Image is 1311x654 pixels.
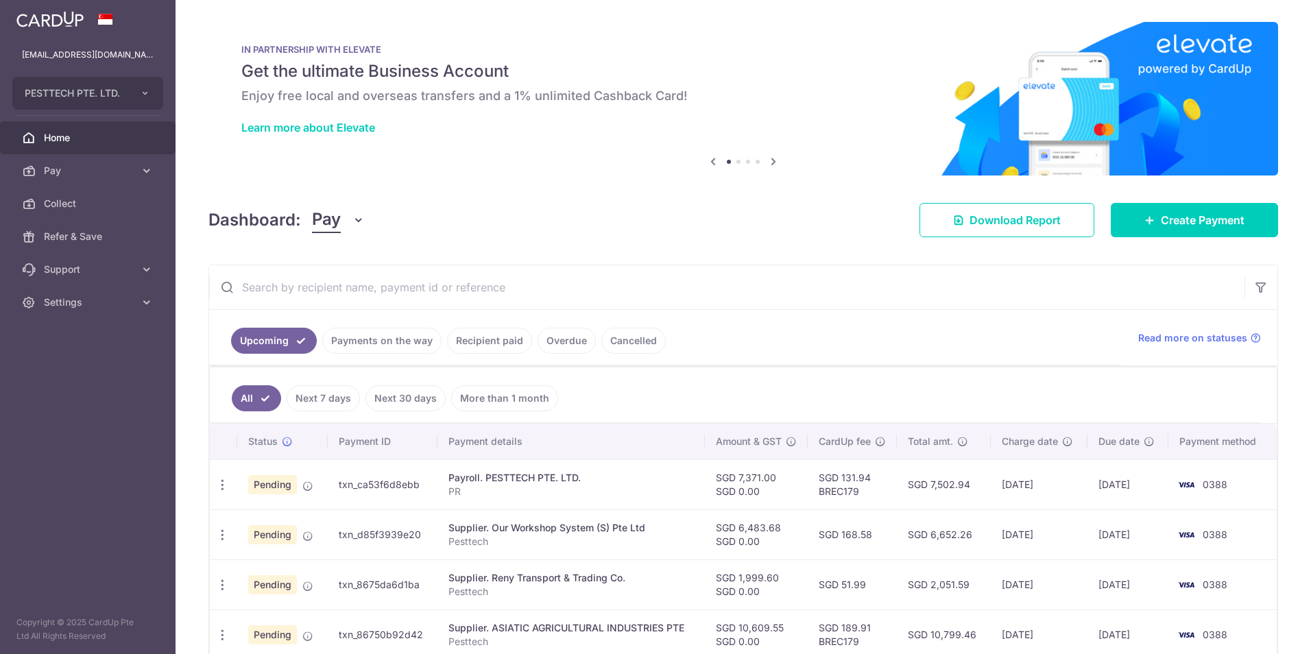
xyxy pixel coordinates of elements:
th: Payment ID [328,424,438,459]
td: [DATE] [991,509,1087,559]
a: Learn more about Elevate [241,121,375,134]
td: SGD 7,502.94 [897,459,991,509]
h6: Enjoy free local and overseas transfers and a 1% unlimited Cashback Card! [241,88,1245,104]
span: 0388 [1203,479,1227,490]
a: All [232,385,281,411]
div: Supplier. ASIATIC AGRICULTURAL INDUSTRIES PTE [448,621,694,635]
span: CardUp fee [819,435,871,448]
span: Settings [44,295,134,309]
span: 0388 [1203,629,1227,640]
a: Download Report [919,203,1094,237]
td: txn_8675da6d1ba [328,559,438,609]
div: Supplier. Reny Transport & Trading Co. [448,571,694,585]
span: Status [248,435,278,448]
span: Pending [248,475,297,494]
span: Create Payment [1161,212,1244,228]
span: Collect [44,197,134,210]
div: Supplier. Our Workshop System (S) Pte Ltd [448,521,694,535]
input: Search by recipient name, payment id or reference [209,265,1244,309]
span: 0388 [1203,529,1227,540]
img: Bank Card [1172,476,1200,493]
p: [EMAIL_ADDRESS][DOMAIN_NAME] [22,48,154,62]
td: SGD 168.58 [808,509,897,559]
td: [DATE] [991,559,1087,609]
td: txn_d85f3939e20 [328,509,438,559]
a: Recipient paid [447,328,532,354]
a: Cancelled [601,328,666,354]
a: Next 30 days [365,385,446,411]
a: Create Payment [1111,203,1278,237]
button: PESTTECH PTE. LTD. [12,77,163,110]
button: Pay [312,207,365,233]
span: 0388 [1203,579,1227,590]
span: PESTTECH PTE. LTD. [25,86,126,100]
span: Charge date [1002,435,1058,448]
a: More than 1 month [451,385,558,411]
td: SGD 6,483.68 SGD 0.00 [705,509,808,559]
td: SGD 6,652.26 [897,509,991,559]
a: Payments on the way [322,328,442,354]
img: CardUp [16,11,84,27]
td: SGD 1,999.60 SGD 0.00 [705,559,808,609]
a: Upcoming [231,328,317,354]
td: txn_ca53f6d8ebb [328,459,438,509]
span: Home [44,131,134,145]
img: Renovation banner [208,22,1278,175]
span: Support [44,263,134,276]
p: Pesttech [448,635,694,649]
td: SGD 2,051.59 [897,559,991,609]
span: Download Report [970,212,1061,228]
span: Pending [248,575,297,594]
th: Payment details [437,424,705,459]
td: SGD 131.94 BREC179 [808,459,897,509]
div: Payroll. PESTTECH PTE. LTD. [448,471,694,485]
img: Bank Card [1172,526,1200,543]
span: Refer & Save [44,230,134,243]
a: Read more on statuses [1138,331,1261,345]
img: Bank Card [1172,577,1200,593]
span: Pending [248,625,297,644]
p: Pesttech [448,535,694,548]
span: Pay [312,207,341,233]
span: Amount & GST [716,435,782,448]
p: PR [448,485,694,498]
td: SGD 51.99 [808,559,897,609]
a: Next 7 days [287,385,360,411]
span: Pending [248,525,297,544]
td: [DATE] [1087,559,1168,609]
th: Payment method [1168,424,1277,459]
td: SGD 7,371.00 SGD 0.00 [705,459,808,509]
img: Bank Card [1172,627,1200,643]
span: Read more on statuses [1138,331,1247,345]
td: [DATE] [1087,509,1168,559]
a: Overdue [538,328,596,354]
span: Pay [44,164,134,178]
h4: Dashboard: [208,208,301,232]
span: Due date [1098,435,1140,448]
td: [DATE] [1087,459,1168,509]
p: IN PARTNERSHIP WITH ELEVATE [241,44,1245,55]
p: Pesttech [448,585,694,598]
td: [DATE] [991,459,1087,509]
h5: Get the ultimate Business Account [241,60,1245,82]
span: Total amt. [908,435,953,448]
